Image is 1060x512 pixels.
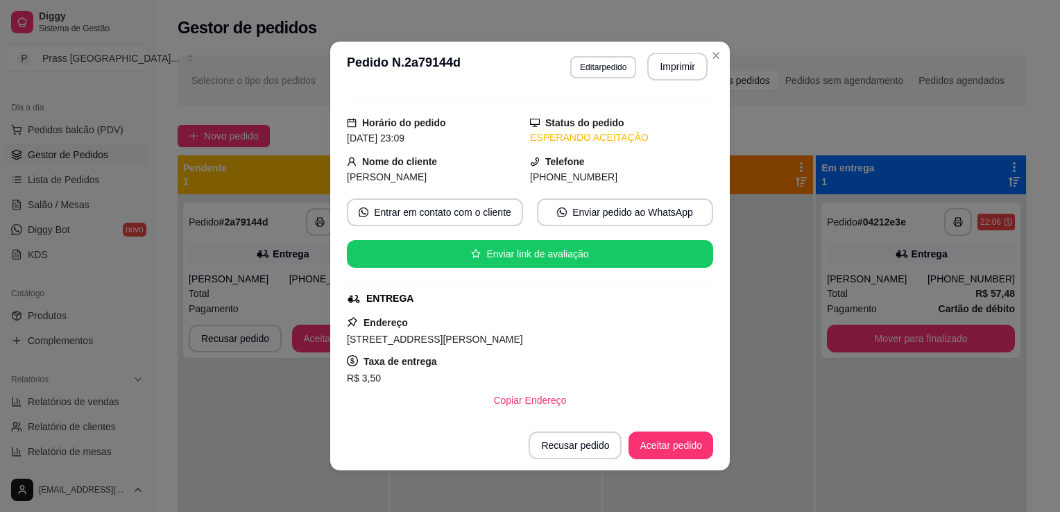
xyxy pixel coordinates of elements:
span: [PHONE_NUMBER] [530,171,617,182]
button: Close [705,44,727,67]
span: whats-app [557,207,567,217]
span: R$ 3,50 [347,373,381,384]
span: user [347,157,357,167]
strong: Nome do cliente [362,156,437,167]
span: [DATE] 23:09 [347,133,404,144]
strong: Status do pedido [545,117,624,128]
span: star [471,249,481,259]
button: Aceitar pedido [629,432,713,459]
div: ENTREGA [366,291,413,306]
h3: Pedido N. 2a79144d [347,53,461,80]
span: [PERSON_NAME] [347,171,427,182]
button: whats-appEntrar em contato com o cliente [347,198,523,226]
span: dollar [347,355,358,366]
div: ESPERANDO ACEITAÇÃO [530,130,713,145]
span: calendar [347,118,357,128]
button: Imprimir [647,53,708,80]
strong: Telefone [545,156,585,167]
span: desktop [530,118,540,128]
span: phone [530,157,540,167]
strong: Endereço [364,317,408,328]
span: pushpin [347,316,358,327]
button: Copiar Endereço [482,386,577,414]
button: Recusar pedido [529,432,622,459]
button: Editarpedido [570,56,636,78]
strong: Horário do pedido [362,117,446,128]
button: starEnviar link de avaliação [347,240,713,268]
span: [STREET_ADDRESS][PERSON_NAME] [347,334,523,345]
button: whats-appEnviar pedido ao WhatsApp [537,198,713,226]
span: whats-app [359,207,368,217]
strong: Taxa de entrega [364,356,437,367]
